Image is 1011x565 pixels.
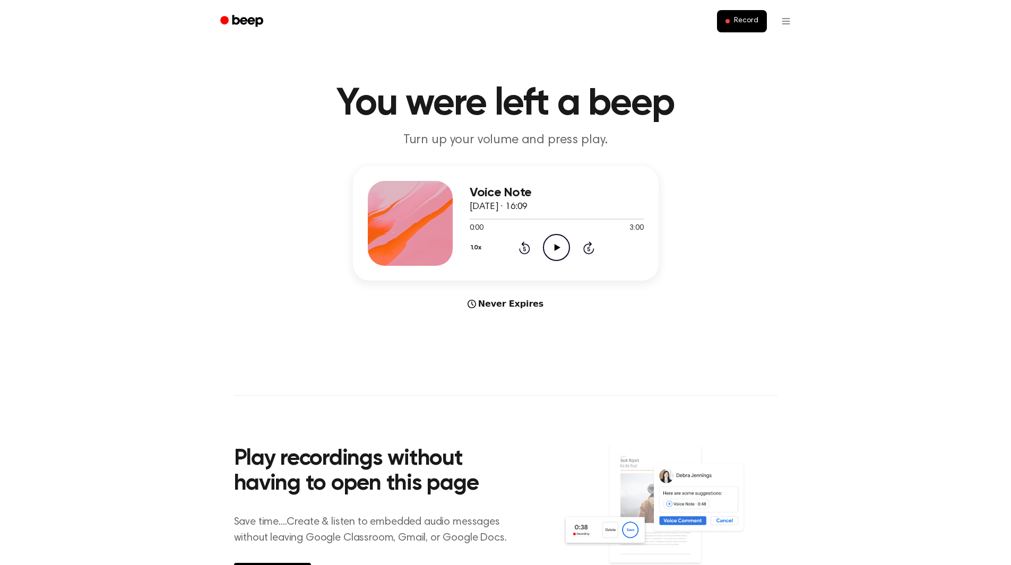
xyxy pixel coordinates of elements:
[234,514,520,546] p: Save time....Create & listen to embedded audio messages without leaving Google Classroom, Gmail, ...
[213,11,273,32] a: Beep
[470,239,486,257] button: 1.0x
[734,16,758,26] span: Record
[302,132,710,149] p: Turn up your volume and press play.
[353,298,659,310] div: Never Expires
[773,8,799,34] button: Open menu
[629,223,643,234] span: 3:00
[470,223,483,234] span: 0:00
[470,202,528,212] span: [DATE] · 16:09
[234,447,520,497] h2: Play recordings without having to open this page
[717,10,766,32] button: Record
[234,85,777,123] h1: You were left a beep
[470,186,644,200] h3: Voice Note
